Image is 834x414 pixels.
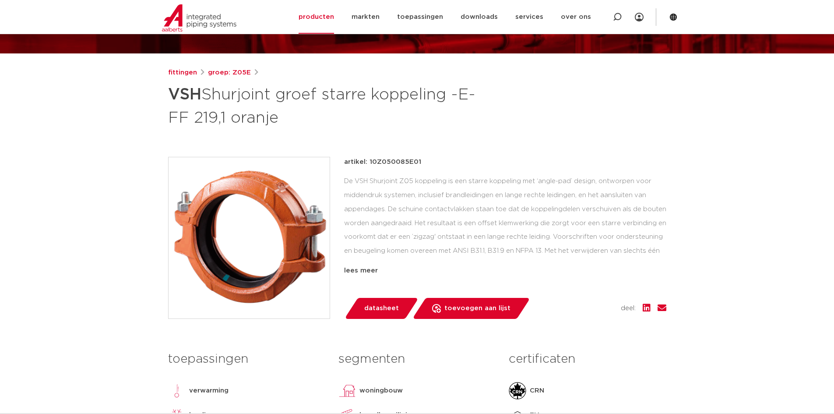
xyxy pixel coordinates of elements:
img: Product Image for VSH Shurjoint groef starre koppeling -E- FF 219,1 oranje [169,157,330,318]
img: CRN [509,382,526,400]
strong: VSH [168,87,201,103]
span: datasheet [364,301,399,315]
p: CRN [530,386,544,396]
p: verwarming [189,386,229,396]
h1: Shurjoint groef starre koppeling -E- FF 219,1 oranje [168,81,497,129]
h3: segmenten [338,350,496,368]
p: woningbouw [359,386,403,396]
span: toevoegen aan lijst [444,301,510,315]
p: artikel: 10Z050085E01 [344,157,421,167]
span: deel: [621,303,636,314]
a: datasheet [344,298,419,319]
h3: toepassingen [168,350,325,368]
img: verwarming [168,382,186,400]
div: lees meer [344,265,666,276]
a: groep: Z05E [208,67,251,78]
div: De VSH Shurjoint Z05 koppeling is een starre koppeling met ‘angle-pad’ design, ontworpen voor mid... [344,174,666,262]
h3: certificaten [509,350,666,368]
a: fittingen [168,67,197,78]
img: woningbouw [338,382,356,400]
